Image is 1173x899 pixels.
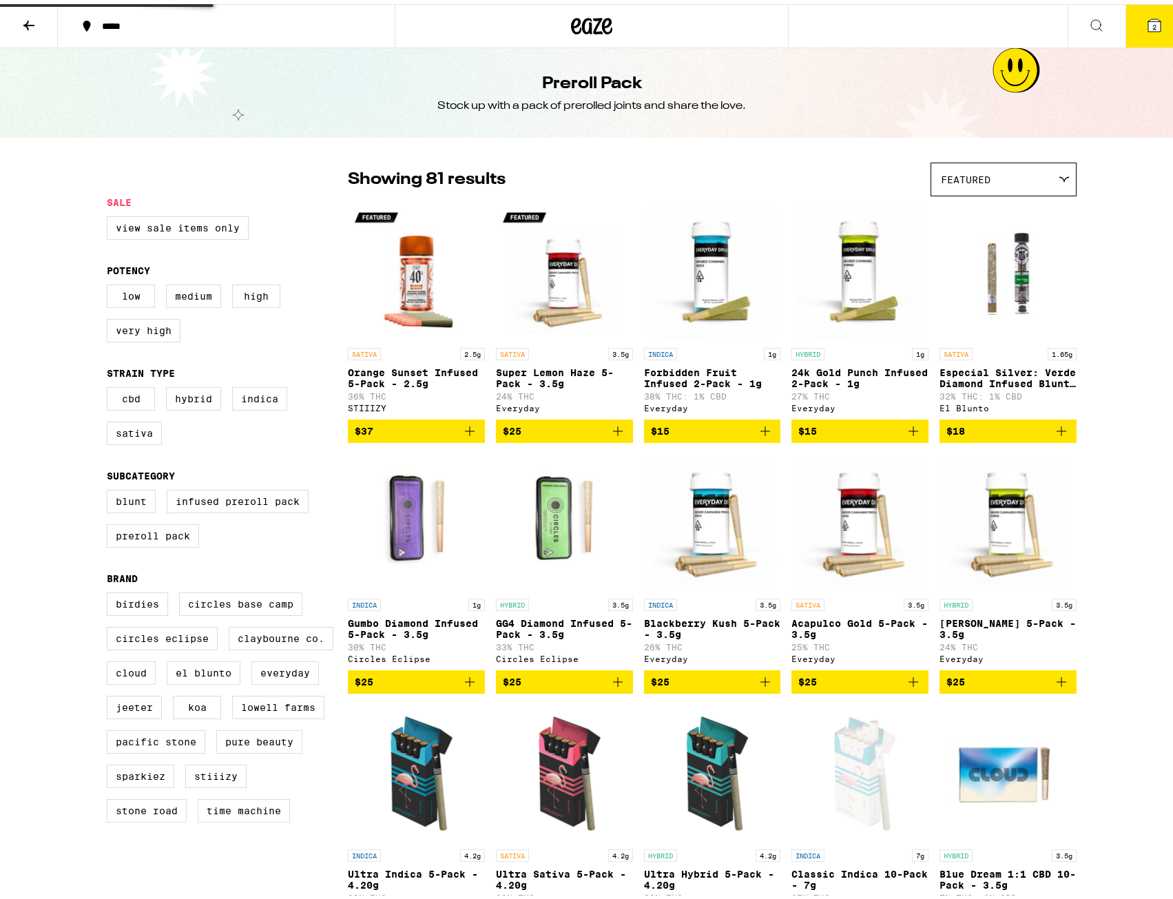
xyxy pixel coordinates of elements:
[756,595,780,607] p: 3.5g
[348,889,485,898] p: 30% THC
[198,795,290,818] label: Time Machine
[166,383,221,406] label: Hybrid
[791,889,928,898] p: 27% THC
[355,422,373,433] span: $37
[940,666,1077,690] button: Add to bag
[107,212,249,236] label: View Sale Items Only
[940,344,973,356] p: SATIVA
[348,450,485,588] img: Circles Eclipse - Gumbo Diamond Infused 5-Pack - 3.5g
[912,845,928,858] p: 7g
[216,726,302,750] label: Pure Beauty
[791,865,928,887] p: Classic Indica 10-Pack - 7g
[496,344,529,356] p: SATIVA
[179,588,302,612] label: Circles Base Camp
[941,170,990,181] span: Featured
[496,595,529,607] p: HYBRID
[355,672,373,683] span: $25
[107,193,132,204] legend: Sale
[940,450,1077,666] a: Open page for Papaya Kush 5-Pack - 3.5g from Everyday
[940,415,1077,439] button: Add to bag
[940,388,1077,397] p: 32% THC: 1% CBD
[608,595,633,607] p: 3.5g
[940,614,1077,636] p: [PERSON_NAME] 5-Pack - 3.5g
[798,672,817,683] span: $25
[232,383,287,406] label: Indica
[348,363,485,385] p: Orange Sunset Infused 5-Pack - 2.5g
[348,614,485,636] p: Gumbo Diamond Infused 5-Pack - 3.5g
[791,400,928,409] div: Everyday
[644,199,781,415] a: Open page for Forbidden Fruit Infused 2-Pack - 1g from Everyday
[644,639,781,648] p: 26% THC
[1052,845,1077,858] p: 3.5g
[496,450,633,666] a: Open page for GG4 Diamond Infused 5-Pack - 3.5g from Circles Eclipse
[946,422,965,433] span: $18
[437,94,746,110] div: Stock up with a pack of prerolled joints and share the love.
[1152,19,1156,27] span: 2
[496,614,633,636] p: GG4 Diamond Infused 5-Pack - 3.5g
[644,388,781,397] p: 38% THC: 1% CBD
[791,415,928,439] button: Add to bag
[348,415,485,439] button: Add to bag
[940,639,1077,648] p: 24% THC
[348,199,485,337] img: STIIIZY - Orange Sunset Infused 5-Pack - 2.5g
[173,692,221,715] label: Koa
[348,650,485,659] div: Circles Eclipse
[940,701,1077,838] img: Cloud - Blue Dream 1:1 CBD 10-Pack - 3.5g
[348,344,381,356] p: SATIVA
[348,450,485,666] a: Open page for Gumbo Diamond Infused 5-Pack - 3.5g from Circles Eclipse
[348,164,506,187] p: Showing 81 results
[940,199,1077,337] img: El Blunto - Especial Silver: Verde Diamond Infused Blunt - 1.65g
[940,450,1077,588] img: Everyday - Papaya Kush 5-Pack - 3.5g
[791,845,824,858] p: INDICA
[167,486,309,509] label: Infused Preroll Pack
[940,199,1077,415] a: Open page for Especial Silver: Verde Diamond Infused Blunt - 1.65g from El Blunto
[644,450,781,666] a: Open page for Blackberry Kush 5-Pack - 3.5g from Everyday
[107,657,156,681] label: Cloud
[940,595,973,607] p: HYBRID
[107,280,155,304] label: Low
[764,344,780,356] p: 1g
[644,650,781,659] div: Everyday
[107,466,175,477] legend: Subcategory
[542,68,642,92] h1: Preroll Pack
[348,388,485,397] p: 36% THC
[644,889,781,898] p: 30% THC
[1048,344,1077,356] p: 1.65g
[644,344,677,356] p: INDICA
[496,400,633,409] div: Everyday
[644,666,781,690] button: Add to bag
[107,569,138,580] legend: Brand
[251,657,319,681] label: Everyday
[940,400,1077,409] div: El Blunto
[348,701,485,838] img: Birdies - Ultra Indica 5-Pack - 4.20g
[791,666,928,690] button: Add to bag
[185,761,247,784] label: STIIIZY
[608,845,633,858] p: 4.2g
[791,363,928,385] p: 24k Gold Punch Infused 2-Pack - 1g
[348,865,485,887] p: Ultra Indica 5-Pack - 4.20g
[791,199,928,415] a: Open page for 24k Gold Punch Infused 2-Pack - 1g from Everyday
[940,845,973,858] p: HYBRID
[167,657,240,681] label: El Blunto
[791,595,824,607] p: SATIVA
[468,595,485,607] p: 1g
[107,520,199,544] label: Preroll Pack
[946,672,965,683] span: $25
[107,623,218,646] label: Circles Eclipse
[107,486,156,509] label: Blunt
[107,417,162,441] label: Sativa
[756,845,780,858] p: 4.2g
[107,315,180,338] label: Very High
[107,761,174,784] label: Sparkiez
[496,639,633,648] p: 33% THC
[496,865,633,887] p: Ultra Sativa 5-Pack - 4.20g
[107,364,175,375] legend: Strain Type
[940,889,1077,898] p: 7% THC: 6% CBD
[644,845,677,858] p: HYBRID
[791,450,928,666] a: Open page for Acapulco Gold 5-Pack - 3.5g from Everyday
[496,701,633,838] img: Birdies - Ultra Sativa 5-Pack - 4.20g
[644,865,781,887] p: Ultra Hybrid 5-Pack - 4.20g
[1052,595,1077,607] p: 3.5g
[496,845,529,858] p: SATIVA
[644,701,781,838] img: Birdies - Ultra Hybrid 5-Pack - 4.20g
